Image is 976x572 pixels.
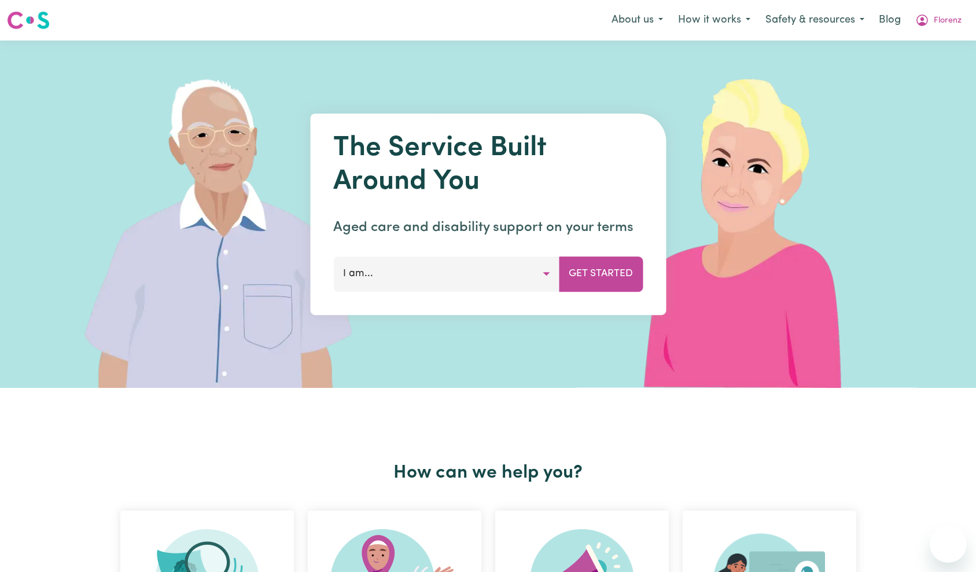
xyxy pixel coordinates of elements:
[758,8,872,32] button: Safety & resources
[333,256,559,291] button: I am...
[333,132,643,199] h1: The Service Built Around You
[113,462,863,484] h2: How can we help you?
[908,8,969,32] button: My Account
[872,8,908,33] a: Blog
[7,10,50,31] img: Careseekers logo
[671,8,758,32] button: How it works
[333,217,643,238] p: Aged care and disability support on your terms
[934,14,962,27] span: Florenz
[930,526,967,563] iframe: Button to launch messaging window
[604,8,671,32] button: About us
[559,256,643,291] button: Get Started
[7,7,50,34] a: Careseekers logo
